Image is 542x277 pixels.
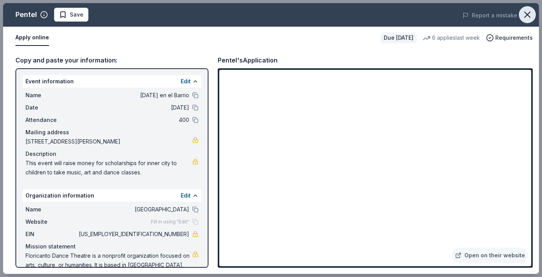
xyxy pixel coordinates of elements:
button: Apply online [15,30,49,46]
button: Edit [181,77,191,86]
div: Description [25,149,198,159]
span: [US_EMPLOYER_IDENTIFICATION_NUMBER] [77,230,189,239]
div: Mission statement [25,242,198,251]
div: Due [DATE] [381,32,417,43]
span: Attendance [25,115,77,125]
div: Pentel [15,8,37,21]
span: This event will raise money for scholarships for inner city to children to take music, art and da... [25,159,192,177]
button: Save [54,8,88,22]
span: Requirements [495,33,533,42]
div: Pentel's Application [218,55,278,65]
span: [GEOGRAPHIC_DATA] [77,205,189,214]
span: EIN [25,230,77,239]
span: Date [25,103,77,112]
span: 400 [77,115,189,125]
button: Edit [181,191,191,200]
span: Name [25,205,77,214]
span: Name [25,91,77,100]
span: Save [70,10,83,19]
div: 6 applies last week [423,33,480,42]
div: Event information [22,75,202,88]
span: Fill in using "Edit" [151,219,189,225]
span: [DATE] en el Barrio [77,91,189,100]
a: Open on their website [452,248,528,263]
span: [DATE] [77,103,189,112]
div: Copy and paste your information: [15,55,208,65]
button: Report a mistake [462,11,517,20]
span: [STREET_ADDRESS][PERSON_NAME] [25,137,192,146]
div: Mailing address [25,128,198,137]
div: Organization information [22,189,202,202]
span: Website [25,217,77,226]
button: Requirements [486,33,533,42]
